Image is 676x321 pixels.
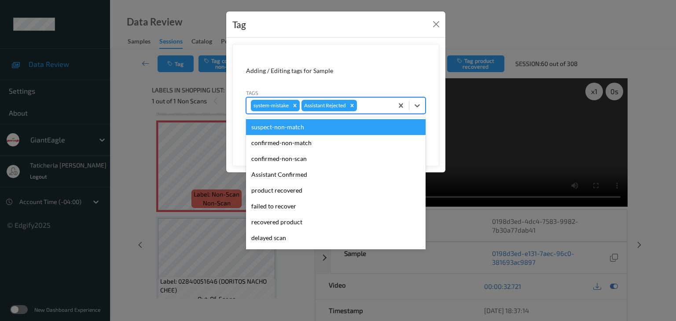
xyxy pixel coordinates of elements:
[430,18,442,30] button: Close
[246,214,426,230] div: recovered product
[246,66,426,75] div: Adding / Editing tags for Sample
[246,198,426,214] div: failed to recover
[246,230,426,246] div: delayed scan
[301,100,347,111] div: Assistant Rejected
[246,135,426,151] div: confirmed-non-match
[347,100,357,111] div: Remove Assistant Rejected
[290,100,300,111] div: Remove system-mistake
[246,151,426,167] div: confirmed-non-scan
[246,246,426,262] div: Unusual activity
[246,182,426,198] div: product recovered
[246,89,258,97] label: Tags
[246,167,426,182] div: Assistant Confirmed
[232,18,246,32] div: Tag
[251,100,290,111] div: system-mistake
[246,119,426,135] div: suspect-non-match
